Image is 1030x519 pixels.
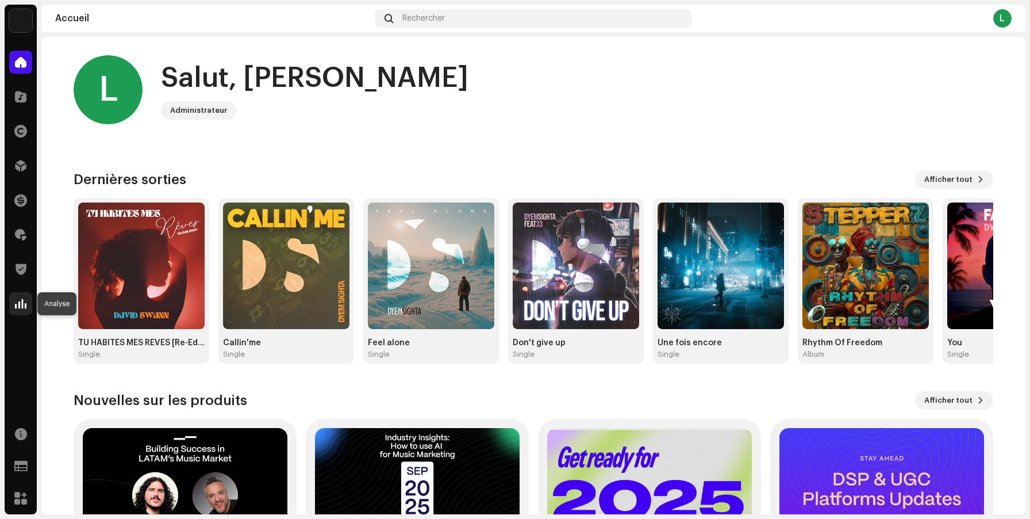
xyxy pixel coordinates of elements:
[170,104,227,117] div: Administrateur
[223,338,349,348] div: Callin'me
[915,170,993,189] button: Afficher tout
[658,350,679,359] div: Single
[74,391,247,410] h3: Nouvelles sur les produits
[368,350,390,359] div: Single
[924,168,973,191] span: Afficher tout
[513,203,639,329] img: a8ddb832-6b7c-42fb-84c6-f5431be764d5
[993,9,1012,28] div: L
[513,338,639,348] div: Don't give up
[513,350,535,359] div: Single
[74,55,143,124] div: L
[78,203,205,329] img: 682e1438-c1d9-4d96-9d9a-3eee2915f41a
[368,203,494,329] img: 2922b2d0-6e0b-4b91-bfe9-808aef4dc571
[9,9,32,32] img: 767b8677-5a56-4b46-abab-1c5a2eb5366a
[74,170,186,189] h3: Dernières sorties
[368,338,494,348] div: Feel alone
[802,350,824,359] div: Album
[947,350,969,359] div: Single
[402,14,445,23] span: Rechercher
[55,14,371,23] div: Accueil
[78,350,100,359] div: Single
[658,338,784,348] div: Une fois encore
[802,338,929,348] div: Rhythm Of Freedom
[924,389,973,412] span: Afficher tout
[161,60,468,97] div: Salut, [PERSON_NAME]
[802,203,929,329] img: 2239fd25-4d6c-423b-94b4-e93cbfe5bbdd
[223,350,245,359] div: Single
[658,203,784,329] img: 495e75b2-b9cd-4252-94ba-f1084c303932
[223,203,349,329] img: cfddcfe2-f93f-4bee-b23c-b9a513f8548c
[915,391,993,410] button: Afficher tout
[78,338,205,348] div: TU HABITES MES REVES [Re-Edit 2025]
